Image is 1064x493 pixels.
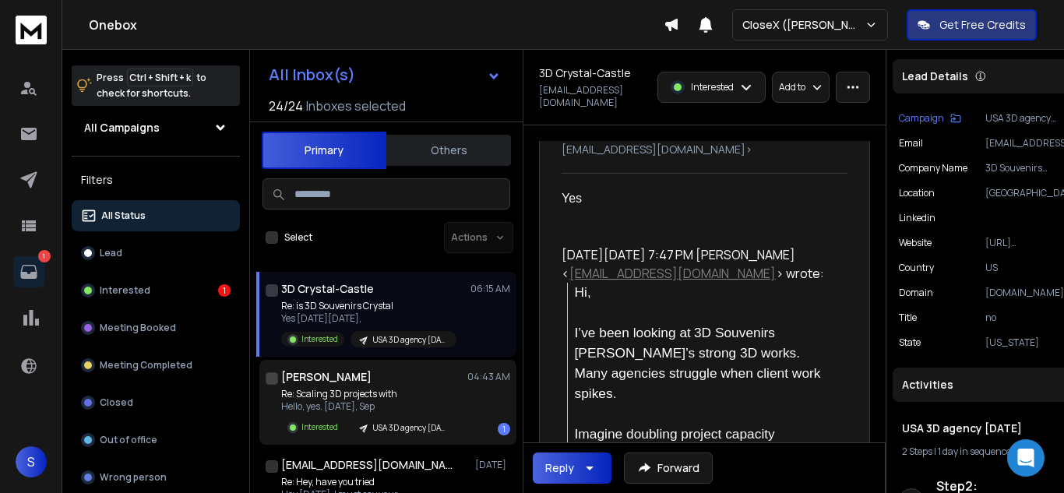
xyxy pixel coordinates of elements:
[562,126,847,157] p: to: [PERSON_NAME] <[PERSON_NAME][EMAIL_ADDRESS][DOMAIN_NAME]>
[89,16,664,34] h1: Onebox
[97,70,206,101] p: Press to check for shortcuts.
[575,325,801,361] span: 3D Souvenirs [PERSON_NAME]’s strong 3D works.
[899,287,933,299] p: Domain
[100,396,133,409] p: Closed
[72,169,240,191] h3: Filters
[562,189,835,208] div: Yes
[575,284,591,300] span: Hi,
[533,453,611,484] button: Reply
[281,369,372,385] h1: [PERSON_NAME]
[16,446,47,477] button: S
[72,424,240,456] button: Out of office
[899,162,967,174] p: Company Name
[38,250,51,262] p: 1
[899,112,961,125] button: Campaign
[899,336,921,349] p: State
[281,281,374,297] h1: 3D Crystal-Castle
[691,81,734,93] p: Interested
[902,445,932,458] span: 2 Steps
[902,69,968,84] p: Lead Details
[100,471,167,484] p: Wrong person
[907,9,1037,40] button: Get Free Credits
[562,245,835,283] div: [DATE][DATE] 7:47 PM [PERSON_NAME] < > wrote:
[470,283,510,295] p: 06:15 AM
[72,312,240,343] button: Meeting Booked
[281,476,456,488] p: Re: Hey, have you tried
[545,460,574,476] div: Reply
[13,256,44,287] a: 1
[899,312,917,324] p: title
[127,69,193,86] span: Ctrl + Shift + k
[539,84,648,109] p: [EMAIL_ADDRESS][DOMAIN_NAME]
[539,65,631,81] h1: 3D Crystal-Castle
[575,365,825,401] span: Many agencies struggle when client work spikes.
[269,97,303,115] span: 24 / 24
[575,426,775,442] span: Imagine doubling project capacity
[281,312,456,325] p: Yes [DATE][DATE],
[281,300,456,312] p: Re: is 3D Souvenirs Crystal
[306,97,406,115] h3: Inboxes selected
[72,462,240,493] button: Wrong person
[281,457,453,473] h1: [EMAIL_ADDRESS][DOMAIN_NAME]
[218,284,231,297] div: 1
[467,371,510,383] p: 04:43 AM
[284,231,312,244] label: Select
[899,137,923,150] p: Email
[16,16,47,44] img: logo
[72,350,240,381] button: Meeting Completed
[101,210,146,222] p: All Status
[100,284,150,297] p: Interested
[281,400,456,413] p: Hello, yes. [DATE], Sep
[899,262,934,274] p: Country
[72,200,240,231] button: All Status
[742,17,865,33] p: CloseX ([PERSON_NAME])
[372,334,447,346] p: USA 3D agency [DATE]
[100,359,192,372] p: Meeting Completed
[899,212,935,224] p: linkedin
[84,120,160,136] h1: All Campaigns
[100,434,157,446] p: Out of office
[386,133,511,167] button: Others
[498,423,510,435] div: 1
[72,112,240,143] button: All Campaigns
[575,325,691,340] span: I’ve been looking at
[899,237,932,249] p: website
[569,265,776,282] a: [EMAIL_ADDRESS][DOMAIN_NAME]
[72,238,240,269] button: Lead
[939,17,1026,33] p: Get Free Credits
[100,247,122,259] p: Lead
[100,322,176,334] p: Meeting Booked
[475,459,510,471] p: [DATE]
[301,421,338,433] p: Interested
[899,187,935,199] p: location
[72,387,240,418] button: Closed
[269,67,355,83] h1: All Inbox(s)
[1007,439,1045,477] div: Open Intercom Messenger
[372,422,447,434] p: USA 3D agency [DATE]
[624,453,713,484] button: Forward
[938,445,1011,458] span: 1 day in sequence
[262,132,386,169] button: Primary
[281,388,456,400] p: Re: Scaling 3D projects with
[256,59,513,90] button: All Inbox(s)
[779,81,805,93] p: Add to
[301,333,338,345] p: Interested
[72,275,240,306] button: Interested1
[899,112,944,125] p: Campaign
